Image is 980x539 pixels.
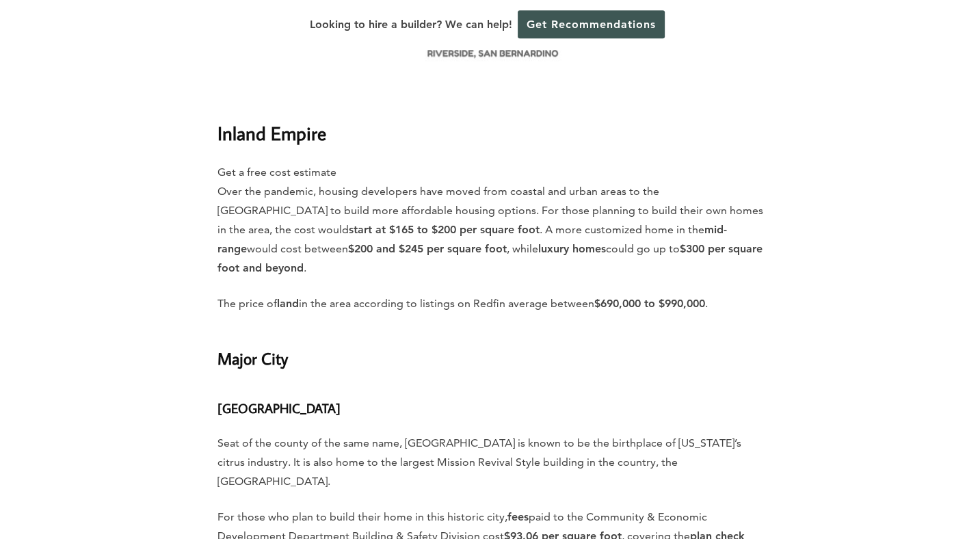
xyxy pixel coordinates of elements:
p: The price of in the area according to listings on Redfin average between . [217,294,763,313]
strong: $200 and $245 per square foot [348,242,507,255]
strong: $300 per square foot and beyond [217,242,763,274]
strong: land [277,297,299,310]
iframe: Drift Widget Chat Controller [718,441,964,523]
strong: start at $165 to $200 per square foot [349,223,540,236]
strong: luxury homes [538,242,606,255]
p: Get a free cost estimate Over the pandemic, housing developers have moved from coastal and urban ... [217,163,763,278]
strong: Major City [217,347,288,369]
p: Seat of the county of the same name, [GEOGRAPHIC_DATA] is known to be the birthplace of [US_STATE... [217,434,763,491]
strong: fees [507,510,529,523]
strong: $690,000 to $990,000 [594,297,705,310]
strong: Inland Empire [217,121,326,145]
strong: mid-range [217,223,727,255]
a: Get Recommendations [518,10,665,38]
strong: [GEOGRAPHIC_DATA] [217,399,341,417]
